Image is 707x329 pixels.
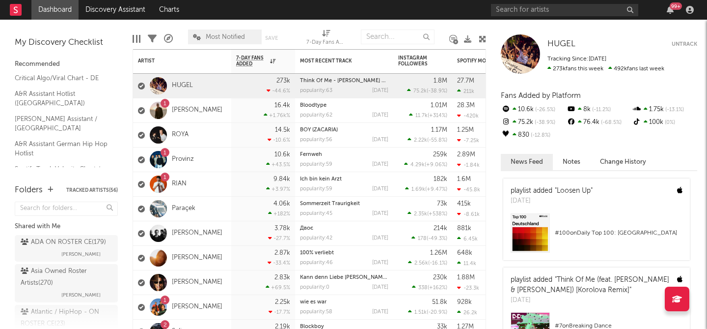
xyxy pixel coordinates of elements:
div: +1.76k % [264,112,290,119]
div: 2.83k [274,274,290,281]
a: Provinz [172,155,194,164]
span: +9.06 % [426,162,446,168]
div: Artist [138,58,212,64]
span: 7-Day Fans Added [236,55,268,67]
div: ( ) [408,260,447,266]
div: popularity: 56 [300,137,332,143]
div: Sommerzeit Traurigkeit [300,201,388,207]
div: playlist added [511,186,593,196]
span: Fans Added by Platform [501,92,581,99]
a: Kann denn Liebe [PERSON_NAME] sein [300,275,399,280]
div: Spotify Monthly Listeners [457,58,531,64]
div: [DATE] [372,113,388,118]
div: 75.2k [501,116,566,129]
span: -11.2 % [591,107,611,113]
div: Fernweh [300,152,388,157]
a: HUGEL [547,39,575,49]
a: wie es war [300,299,326,305]
div: popularity: 46 [300,260,333,266]
div: 8k [566,103,631,116]
button: Untrack [672,39,697,49]
div: popularity: 58 [300,309,332,315]
div: 7-Day Fans Added (7-Day Fans Added) [306,37,346,49]
div: 1.17M [431,127,447,133]
div: 259k [433,151,447,158]
div: 3.78k [274,225,290,232]
span: 75.2k [413,89,427,94]
div: +182 % [268,210,290,217]
div: 14.5k [275,127,290,133]
span: Most Notified [206,34,245,40]
div: 2.25k [275,299,290,305]
a: [PERSON_NAME] Assistant / [GEOGRAPHIC_DATA] [15,114,108,134]
button: News Feed [501,154,553,170]
div: playlist added [511,275,670,296]
div: Двоє [300,226,388,231]
a: A&R Assistant German Hip Hop Hotlist [15,139,108,159]
div: [DATE] [372,236,388,241]
a: Bloodtype [300,103,326,108]
div: 881k [457,225,471,232]
div: 2.87k [274,250,290,256]
div: ( ) [409,112,447,119]
div: 1.8M [434,78,447,84]
div: -8.61k [457,211,480,217]
div: 26.2k [457,309,477,316]
div: Recommended [15,59,118,70]
span: -38.9 % [428,89,446,94]
a: Asia Owned Roster Artists(270)[PERSON_NAME] [15,264,118,302]
div: 10.6k [501,103,566,116]
span: +314 % [429,113,446,119]
span: -12.8 % [529,133,550,138]
div: [DATE] [372,186,388,192]
div: 273k [276,78,290,84]
div: Bloodtype [300,103,388,108]
span: 2.35k [414,211,427,217]
div: 928k [457,299,472,305]
span: HUGEL [547,40,575,48]
a: HUGEL [172,82,193,90]
span: +9.47 % [427,187,446,192]
div: 27.7M [457,78,474,84]
div: +43.5 % [266,161,290,168]
div: -10.6 % [268,137,290,143]
div: 51.8k [432,299,447,305]
a: #100onDaily Top 100: [GEOGRAPHIC_DATA] [503,213,690,260]
a: 100% verliebt [300,250,334,256]
span: 178 [418,236,427,241]
div: Asia Owned Roster Artists ( 270 ) [21,266,109,289]
div: 73k [437,201,447,207]
div: 230k [433,274,447,281]
div: 1.01M [431,102,447,109]
a: [PERSON_NAME] [172,278,222,287]
div: [DATE] [372,309,388,315]
button: Notes [553,154,590,170]
span: 0 % [663,120,675,125]
div: 99 + [670,2,682,10]
div: Instagram Followers [398,55,433,67]
div: 9.84k [273,176,290,182]
div: ( ) [408,309,447,315]
div: 211k [457,88,474,94]
a: "Loosen Up" [555,187,593,194]
a: Двоє [300,226,313,231]
div: 100k [632,116,697,129]
div: 1.26M [430,250,447,256]
div: My Discovery Checklist [15,37,118,49]
div: ( ) [411,235,447,241]
span: [PERSON_NAME] [61,248,101,260]
a: Spotify Track Velocity Chart / DE [15,164,108,184]
a: Ich bin kein Arzt [300,177,342,182]
div: -45.8k [457,186,480,193]
div: 76.4k [566,116,631,129]
div: popularity: 63 [300,88,332,93]
div: 415k [457,201,471,207]
div: 1.6M [457,176,471,182]
div: [DATE] [372,211,388,216]
span: 338 [418,285,428,291]
div: ( ) [408,210,447,217]
span: -13.1 % [664,107,684,113]
div: [DATE] [372,285,388,290]
div: 1.25M [457,127,474,133]
div: 1.88M [457,274,475,281]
